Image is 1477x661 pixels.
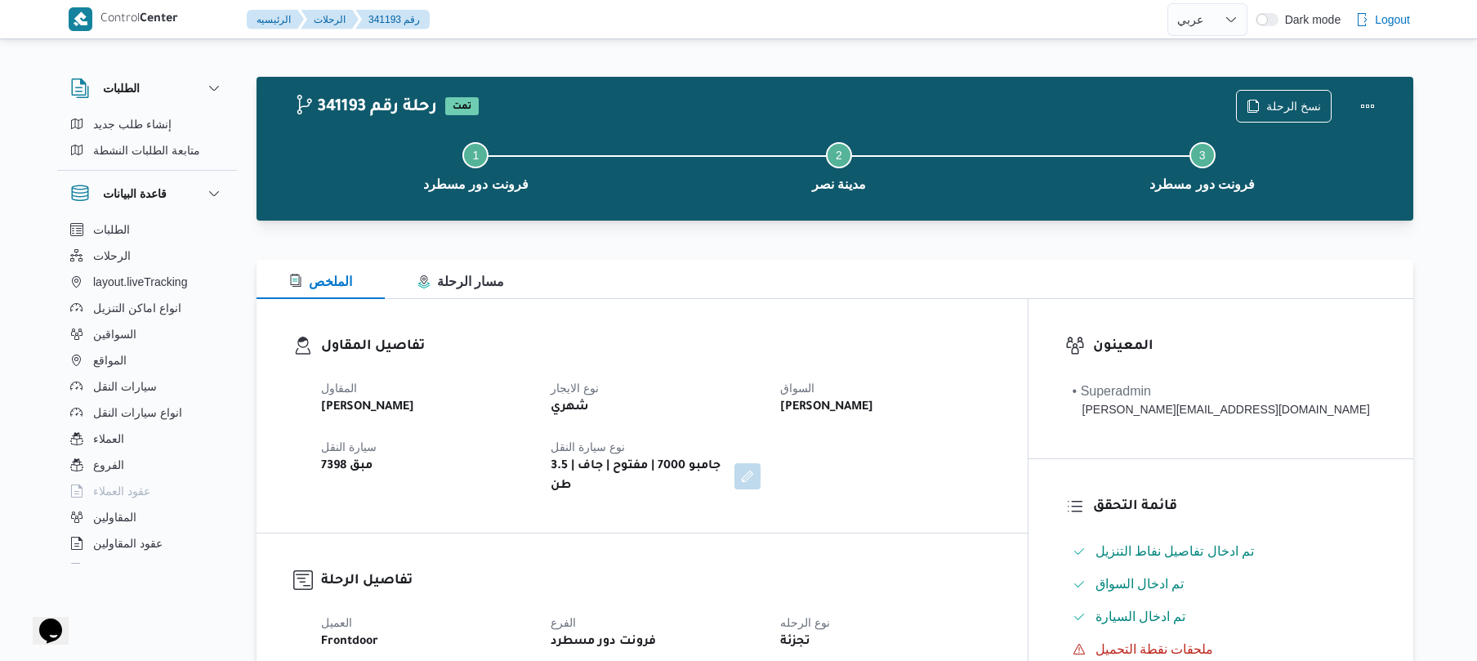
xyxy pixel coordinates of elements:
span: نوع سيارة النقل [551,440,625,453]
h3: قائمة التحقق [1093,496,1377,518]
span: تم ادخال السواق [1095,574,1185,594]
span: الملخص [289,275,352,288]
button: تم ادخال السواق [1066,571,1377,597]
h2: 341193 رحلة رقم [294,97,437,118]
button: المواقع [64,347,230,373]
b: جامبو 7000 | مفتوح | جاف | 3.5 طن [551,457,723,496]
span: ملحقات نقطة التحميل [1095,640,1214,659]
button: سيارات النقل [64,373,230,400]
div: قاعدة البيانات [57,217,237,570]
b: Frontdoor [321,632,378,652]
span: سيارات النقل [93,377,157,396]
button: تم ادخال تفاصيل نفاط التنزيل [1066,538,1377,565]
b: Center [140,13,178,26]
button: انواع سيارات النقل [64,400,230,426]
span: تمت [445,97,479,115]
b: [PERSON_NAME] [321,398,414,418]
span: نوع الايجار [551,382,599,395]
button: عقود العملاء [64,478,230,504]
div: الطلبات [57,111,237,170]
span: نوع الرحله [780,616,830,629]
h3: الطلبات [103,78,140,98]
b: مبق 7398 [321,457,373,476]
b: شهري [551,398,589,418]
span: الفرع [551,616,576,629]
span: العملاء [93,429,124,449]
button: تم ادخال السيارة [1066,604,1377,630]
span: تم ادخال تفاصيل نفاط التنزيل [1095,544,1255,558]
h3: المعينون [1093,336,1377,358]
b: تجزئة [780,632,810,652]
span: اجهزة التليفون [93,560,161,579]
span: ملحقات نقطة التحميل [1095,642,1214,656]
b: فرونت دور مسطرد [551,632,656,652]
span: المواقع [93,351,127,370]
span: عقود المقاولين [93,534,163,553]
button: الرحلات [301,10,359,29]
div: [PERSON_NAME][EMAIL_ADDRESS][DOMAIN_NAME] [1073,401,1370,418]
button: 341193 رقم [355,10,430,29]
button: إنشاء طلب جديد [64,111,230,137]
button: فرونت دور مسطرد [294,123,658,208]
span: المقاول [321,382,357,395]
button: السواقين [64,321,230,347]
b: تمت [453,102,471,112]
span: العميل [321,616,352,629]
span: تم ادخال السواق [1095,577,1185,591]
button: عقود المقاولين [64,530,230,556]
h3: تفاصيل الرحلة [321,570,991,592]
span: 3 [1199,149,1206,162]
span: الفروع [93,455,124,475]
button: فرونت دور مسطرد [1020,123,1384,208]
span: السواقين [93,324,136,344]
button: المقاولين [64,504,230,530]
button: layout.liveTracking [64,269,230,295]
button: انواع اماكن التنزيل [64,295,230,321]
span: الطلبات [93,220,130,239]
button: الطلبات [70,78,224,98]
span: السواق [780,382,814,395]
span: متابعة الطلبات النشطة [93,141,200,160]
span: تم ادخال تفاصيل نفاط التنزيل [1095,542,1255,561]
iframe: chat widget [16,596,69,645]
button: الرحلات [64,243,230,269]
button: نسخ الرحلة [1236,90,1332,123]
h3: قاعدة البيانات [103,184,167,203]
img: X8yXhbKr1z7QwAAAABJRU5ErkJggg== [69,7,92,31]
span: 1 [472,149,479,162]
span: الرحلات [93,246,131,266]
span: layout.liveTracking [93,272,187,292]
span: تم ادخال السيارة [1095,610,1186,623]
b: [PERSON_NAME] [780,398,873,418]
span: إنشاء طلب جديد [93,114,172,134]
button: Logout [1349,3,1417,36]
span: فرونت دور مسطرد [1149,175,1255,194]
span: عقود العملاء [93,481,150,501]
span: تم ادخال السيارة [1095,607,1186,627]
button: مدينة نصر [658,123,1021,208]
button: Actions [1351,90,1384,123]
span: مدينة نصر [812,175,866,194]
button: الرئيسيه [247,10,304,29]
span: سيارة النقل [321,440,377,453]
button: العملاء [64,426,230,452]
span: نسخ الرحلة [1266,96,1321,116]
h3: تفاصيل المقاول [321,336,991,358]
span: Dark mode [1278,13,1341,26]
span: انواع اماكن التنزيل [93,298,181,318]
span: Logout [1375,10,1410,29]
span: انواع سيارات النقل [93,403,182,422]
span: فرونت دور مسطرد [423,175,529,194]
button: قاعدة البيانات [70,184,224,203]
span: مسار الرحلة [417,275,504,288]
button: الطلبات [64,217,230,243]
span: 2 [836,149,842,162]
button: اجهزة التليفون [64,556,230,583]
div: • Superadmin [1073,382,1370,401]
button: متابعة الطلبات النشطة [64,137,230,163]
span: • Superadmin mohamed.nabil@illa.com.eg [1073,382,1370,418]
span: المقاولين [93,507,136,527]
button: الفروع [64,452,230,478]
